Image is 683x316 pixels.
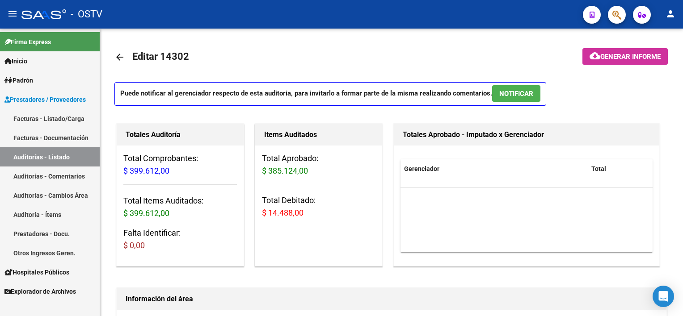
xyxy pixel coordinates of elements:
[7,8,18,19] mat-icon: menu
[4,56,27,66] span: Inicio
[588,159,646,179] datatable-header-cell: Total
[492,85,540,102] button: NOTIFICAR
[4,95,86,104] span: Prestadores / Proveedores
[582,48,668,65] button: Generar informe
[262,152,375,177] h3: Total Aprobado:
[401,159,588,179] datatable-header-cell: Gerenciador
[123,152,237,177] h3: Total Comprobantes:
[264,128,373,142] h1: Items Auditados
[132,51,189,62] span: Editar 14302
[4,287,76,296] span: Explorador de Archivos
[262,208,304,217] span: $ 14.488,00
[404,165,439,172] span: Gerenciador
[499,90,533,98] span: NOTIFICAR
[126,128,235,142] h1: Totales Auditoría
[262,166,308,175] span: $ 385.124,00
[262,194,375,219] h3: Total Debitado:
[123,195,237,220] h3: Total Items Auditados:
[4,75,33,85] span: Padrón
[123,227,237,252] h3: Falta Identificar:
[4,267,69,277] span: Hospitales Públicos
[114,52,125,62] mat-icon: arrow_back
[126,292,658,306] h1: Información del área
[71,4,102,24] span: - OSTV
[4,37,51,47] span: Firma Express
[590,50,600,61] mat-icon: cloud_download
[653,286,674,307] div: Open Intercom Messenger
[123,241,145,250] span: $ 0,00
[114,82,546,106] p: Puede notificar al gerenciador respecto de esta auditoria, para invitarlo a formar parte de la mi...
[403,128,650,142] h1: Totales Aprobado - Imputado x Gerenciador
[600,53,661,61] span: Generar informe
[123,166,169,175] span: $ 399.612,00
[123,208,169,218] span: $ 399.612,00
[665,8,676,19] mat-icon: person
[591,165,606,172] span: Total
